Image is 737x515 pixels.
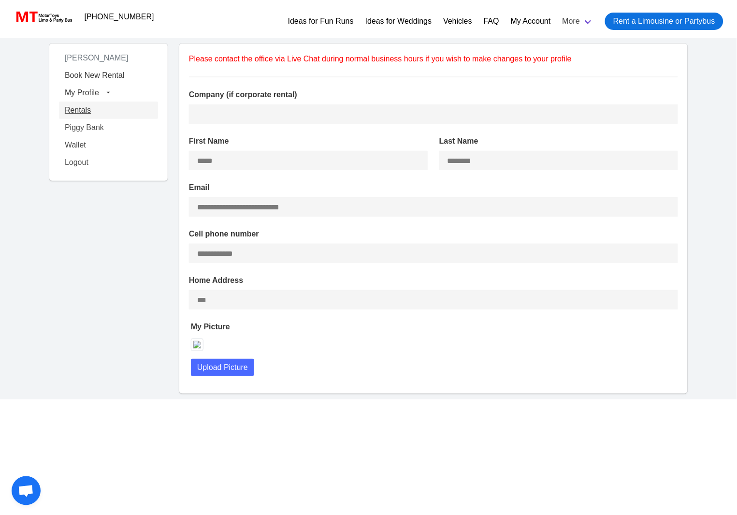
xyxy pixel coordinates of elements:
img: MotorToys Logo [14,10,73,24]
a: Ideas for Fun Runs [288,15,354,27]
a: My Account [511,15,551,27]
button: My Profile [59,84,158,102]
a: Vehicles [443,15,472,27]
label: Home Address [189,275,678,286]
p: Please contact the office via Live Chat during normal business hours if you wish to make changes ... [189,53,678,65]
label: My Picture [191,321,678,333]
span: Upload Picture [197,362,248,373]
a: [PHONE_NUMBER] [79,7,160,27]
a: Rentals [59,102,158,119]
a: Logout [59,154,158,171]
img: null [191,338,203,351]
label: First Name [189,135,428,147]
a: Ideas for Weddings [365,15,432,27]
a: FAQ [484,15,499,27]
div: Open chat [12,476,41,505]
span: Rent a Limousine or Partybus [613,15,715,27]
button: Upload Picture [191,359,254,376]
span: [PERSON_NAME] [59,50,134,66]
a: Book New Rental [59,67,158,84]
a: Rent a Limousine or Partybus [605,13,723,30]
a: Wallet [59,136,158,154]
label: Email [189,182,678,193]
label: Last Name [439,135,678,147]
a: More [557,9,599,34]
span: My Profile [65,88,99,97]
label: Cell phone number [189,228,678,240]
label: Company (if corporate rental) [189,89,678,101]
a: Piggy Bank [59,119,158,136]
